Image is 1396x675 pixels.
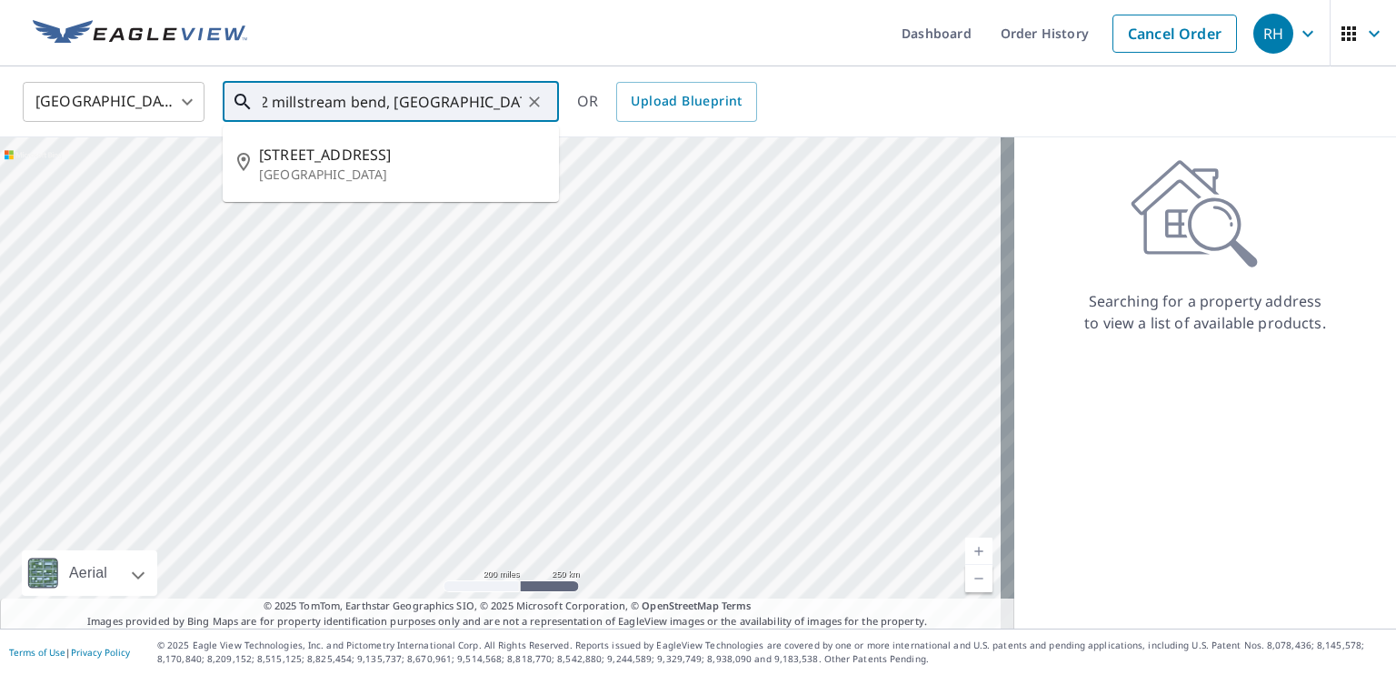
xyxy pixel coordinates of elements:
[9,647,130,658] p: |
[965,565,992,592] a: Current Level 5, Zoom Out
[9,646,65,659] a: Terms of Use
[22,550,157,596] div: Aerial
[71,646,130,659] a: Privacy Policy
[33,20,247,47] img: EV Logo
[642,599,718,612] a: OpenStreetMap
[157,639,1387,666] p: © 2025 Eagle View Technologies, Inc. and Pictometry International Corp. All Rights Reserved. Repo...
[259,166,544,184] p: [GEOGRAPHIC_DATA]
[23,76,204,127] div: [GEOGRAPHIC_DATA]
[264,599,752,614] span: © 2025 TomTom, Earthstar Geographics SIO, © 2025 Microsoft Corporation, ©
[522,89,547,115] button: Clear
[1083,290,1327,334] p: Searching for a property address to view a list of available products.
[263,76,522,127] input: Search by address or latitude-longitude
[259,144,544,166] span: [STREET_ADDRESS]
[616,82,756,122] a: Upload Blueprint
[64,550,113,596] div: Aerial
[722,599,752,612] a: Terms
[1112,15,1237,53] a: Cancel Order
[631,90,742,113] span: Upload Blueprint
[965,538,992,565] a: Current Level 5, Zoom In
[577,82,757,122] div: OR
[1253,14,1293,54] div: RH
